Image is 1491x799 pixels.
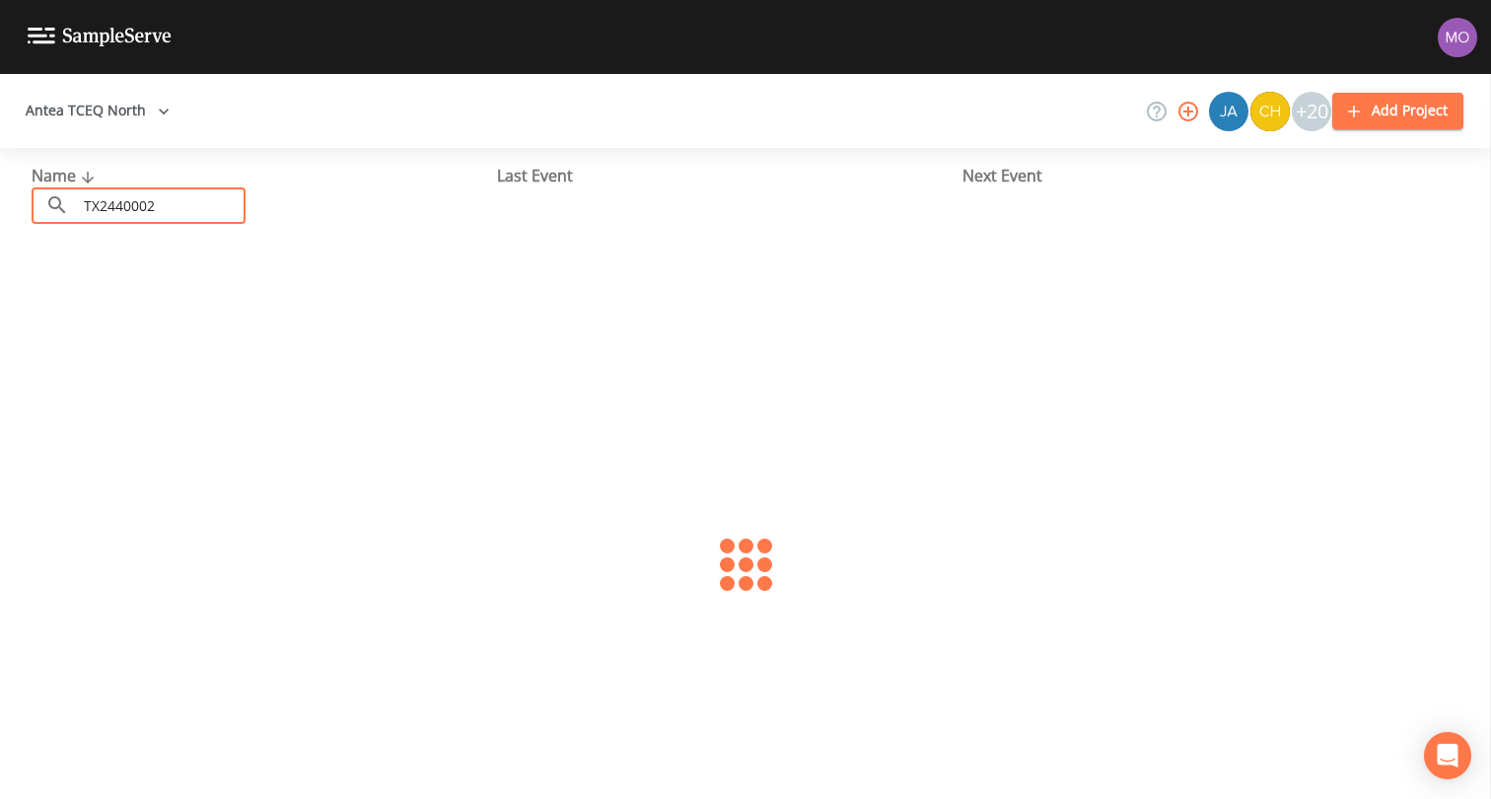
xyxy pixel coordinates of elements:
button: Add Project [1332,93,1463,129]
img: 4e251478aba98ce068fb7eae8f78b90c [1438,18,1477,57]
div: Open Intercom Messenger [1424,732,1471,779]
img: c74b8b8b1c7a9d34f67c5e0ca157ed15 [1250,92,1290,131]
span: Name [32,165,100,186]
div: Last Event [497,164,962,187]
img: 2e773653e59f91cc345d443c311a9659 [1209,92,1248,131]
div: +20 [1292,92,1331,131]
img: logo [28,28,172,46]
div: Charles Medina [1249,92,1291,131]
input: Search Projects [77,187,246,224]
button: Antea TCEQ North [18,93,177,129]
div: James Whitmire [1208,92,1249,131]
div: Next Event [962,164,1428,187]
